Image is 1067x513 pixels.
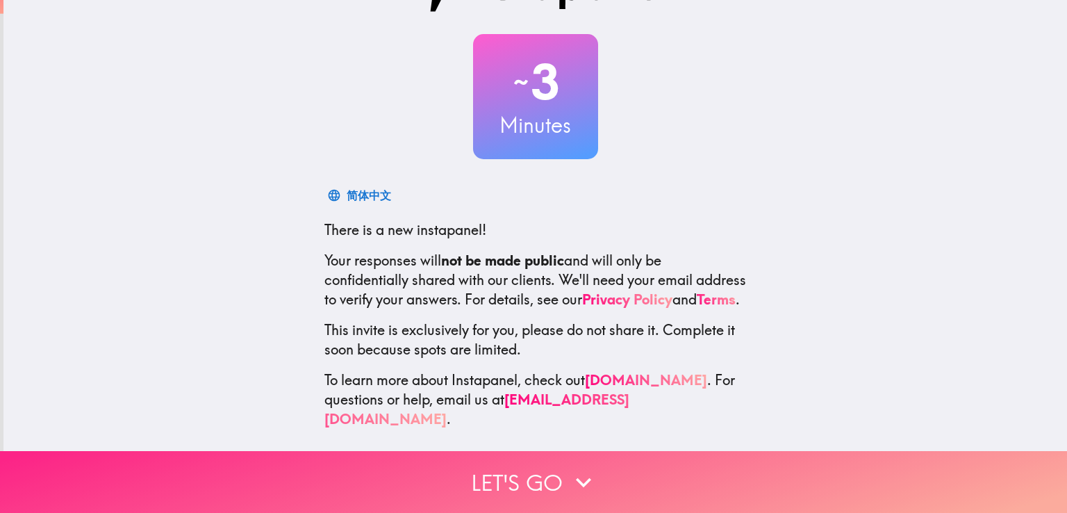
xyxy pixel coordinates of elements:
h3: Minutes [473,111,598,140]
p: Your responses will and will only be confidentially shared with our clients. We'll need your emai... [324,251,747,309]
a: Privacy Policy [582,291,672,308]
p: This invite is exclusively for you, please do not share it. Complete it soon because spots are li... [324,320,747,359]
a: Terms [697,291,736,308]
a: [DOMAIN_NAME] [585,371,707,389]
a: [EMAIL_ADDRESS][DOMAIN_NAME] [324,391,629,427]
h2: 3 [473,54,598,111]
div: 简体中文 [347,186,391,205]
span: There is a new instapanel! [324,221,486,238]
button: 简体中文 [324,181,397,209]
span: ~ [511,61,531,103]
p: To learn more about Instapanel, check out . For questions or help, email us at . [324,370,747,429]
b: not be made public [441,252,564,269]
